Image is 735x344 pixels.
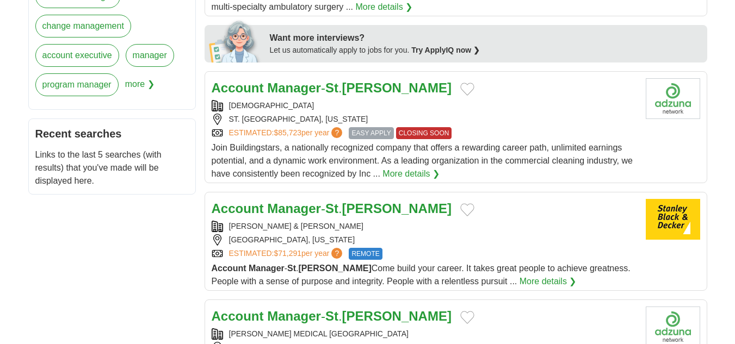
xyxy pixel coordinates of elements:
[460,311,474,324] button: Add to favorite jobs
[520,275,577,288] a: More details ❯
[325,80,338,95] strong: St
[35,44,119,67] a: account executive
[355,1,412,14] a: More details ❯
[212,80,264,95] strong: Account
[212,309,264,323] strong: Account
[349,248,382,260] span: REMOTE
[267,80,321,95] strong: Manager
[270,45,701,56] div: Let us automatically apply to jobs for you.
[35,73,119,96] a: program manager
[331,248,342,259] span: ?
[212,201,264,216] strong: Account
[460,203,474,216] button: Add to favorite jobs
[209,19,262,62] img: apply-iq-scientist.png
[125,73,155,103] span: more ❯
[342,80,452,95] strong: [PERSON_NAME]
[331,127,342,138] span: ?
[212,80,452,95] a: Account Manager-St.[PERSON_NAME]
[299,264,372,273] strong: [PERSON_NAME]
[267,309,321,323] strong: Manager
[212,264,631,286] span: - . Come build your career. It takes great people to achieve greatness. People with a sense of pu...
[35,126,189,142] h2: Recent searches
[267,201,321,216] strong: Manager
[212,201,452,216] a: Account Manager-St.[PERSON_NAME]
[229,127,345,139] a: ESTIMATED:$85,723per year?
[274,249,301,258] span: $71,291
[212,264,246,273] strong: Account
[212,328,637,340] div: [PERSON_NAME] MEDICAL [GEOGRAPHIC_DATA]
[35,148,189,187] p: Links to the last 5 searches (with results) that you've made will be displayed here.
[325,309,338,323] strong: St
[212,234,637,246] div: [GEOGRAPHIC_DATA], [US_STATE]
[212,100,637,111] div: [DEMOGRAPHIC_DATA]
[396,127,452,139] span: CLOSING SOON
[212,114,637,125] div: ST. [GEOGRAPHIC_DATA], [US_STATE]
[646,199,700,240] img: Stanley Black & Decker logo
[342,201,452,216] strong: [PERSON_NAME]
[382,167,440,180] a: More details ❯
[287,264,296,273] strong: St
[325,201,338,216] strong: St
[349,127,393,139] span: EASY APPLY
[646,78,700,119] img: Company logo
[249,264,285,273] strong: Manager
[270,32,701,45] div: Want more interviews?
[342,309,452,323] strong: [PERSON_NAME]
[460,83,474,96] button: Add to favorite jobs
[212,309,452,323] a: Account Manager-St.[PERSON_NAME]
[212,143,633,178] span: Join Buildingstars, a nationally recognized company that offers a rewarding career path, unlimite...
[229,248,345,260] a: ESTIMATED:$71,291per year?
[126,44,174,67] a: manager
[274,128,301,137] span: $85,723
[229,222,363,230] a: [PERSON_NAME] & [PERSON_NAME]
[35,15,131,37] a: change management
[411,46,480,54] a: Try ApplyIQ now ❯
